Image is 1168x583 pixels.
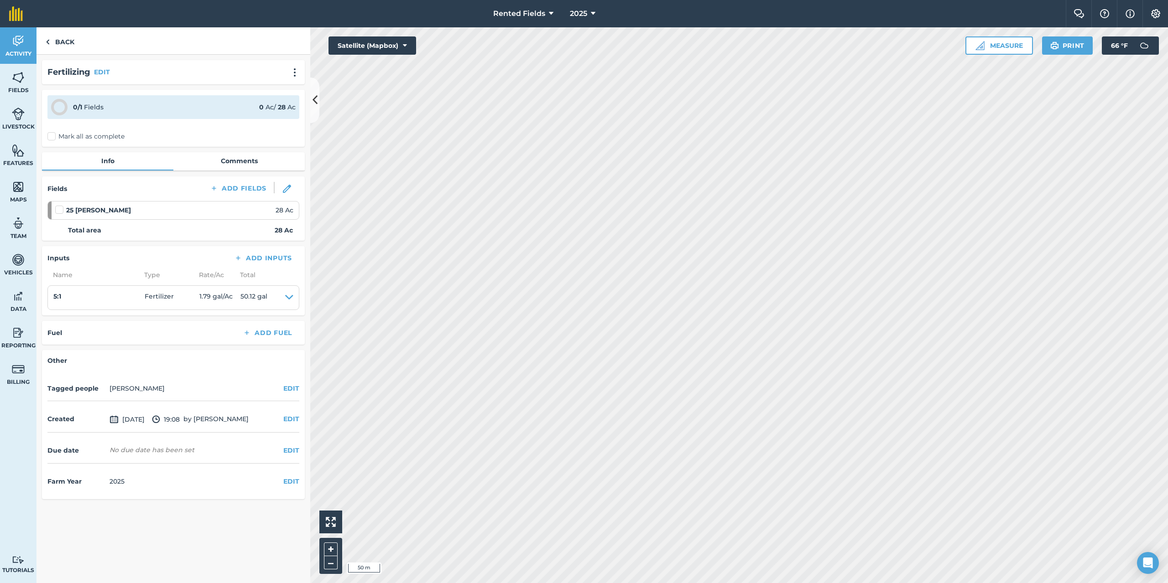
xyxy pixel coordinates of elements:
[235,326,299,339] button: Add Fuel
[1137,552,1159,574] div: Open Intercom Messenger
[12,326,25,340] img: svg+xml;base64,PD94bWwgdmVyc2lvbj0iMS4wIiBlbmNvZGluZz0idXRmLTgiPz4KPCEtLSBHZW5lcmF0b3I6IEFkb2JlIE...
[109,414,145,425] span: [DATE]
[109,414,119,425] img: svg+xml;base64,PD94bWwgdmVyc2lvbj0iMS4wIiBlbmNvZGluZz0idXRmLTgiPz4KPCEtLSBHZW5lcmF0b3I6IEFkb2JlIE...
[145,291,199,304] span: Fertilizer
[47,445,106,455] h4: Due date
[12,362,25,376] img: svg+xml;base64,PD94bWwgdmVyc2lvbj0iMS4wIiBlbmNvZGluZz0idXRmLTgiPz4KPCEtLSBHZW5lcmF0b3I6IEFkb2JlIE...
[47,253,69,263] h4: Inputs
[1150,9,1161,18] img: A cog icon
[47,476,106,486] h4: Farm Year
[66,205,131,215] strong: 25 [PERSON_NAME]
[12,107,25,121] img: svg+xml;base64,PD94bWwgdmVyc2lvbj0iMS4wIiBlbmNvZGluZz0idXRmLTgiPz4KPCEtLSBHZW5lcmF0b3I6IEFkb2JlIE...
[1099,9,1110,18] img: A question mark icon
[9,6,23,21] img: fieldmargin Logo
[47,356,299,366] h4: Other
[278,103,286,111] strong: 28
[240,291,267,304] span: 50.12 gal
[152,414,180,425] span: 19:08
[109,445,194,454] div: No due date has been set
[203,182,274,195] button: Add Fields
[283,185,291,193] img: svg+xml;base64,PHN2ZyB3aWR0aD0iMTgiIGhlaWdodD0iMTgiIHZpZXdCb3g9IjAgMCAxOCAxOCIgZmlsbD0ibm9uZSIgeG...
[199,291,240,304] span: 1.79 gal / Ac
[47,66,90,79] h2: Fertilizing
[324,556,338,569] button: –
[73,103,82,111] strong: 0 / 1
[1102,36,1159,55] button: 66 °F
[12,217,25,230] img: svg+xml;base64,PD94bWwgdmVyc2lvbj0iMS4wIiBlbmNvZGluZz0idXRmLTgiPz4KPCEtLSBHZW5lcmF0b3I6IEFkb2JlIE...
[47,270,139,280] span: Name
[53,291,293,304] summary: 5:1Fertilizer1.79 gal/Ac50.12 gal
[276,205,293,215] span: 28 Ac
[12,144,25,157] img: svg+xml;base64,PHN2ZyB4bWxucz0iaHR0cDovL3d3dy53My5vcmcvMjAwMC9zdmciIHdpZHRoPSI1NiIgaGVpZ2h0PSI2MC...
[73,102,104,112] div: Fields
[570,8,587,19] span: 2025
[1135,36,1153,55] img: svg+xml;base64,PD94bWwgdmVyc2lvbj0iMS4wIiBlbmNvZGluZz0idXRmLTgiPz4KPCEtLSBHZW5lcmF0b3I6IEFkb2JlIE...
[47,414,106,424] h4: Created
[975,41,985,50] img: Ruler icon
[1050,40,1059,51] img: svg+xml;base64,PHN2ZyB4bWxucz0iaHR0cDovL3d3dy53My5vcmcvMjAwMC9zdmciIHdpZHRoPSIxOSIgaGVpZ2h0PSIyNC...
[259,103,264,111] strong: 0
[12,556,25,564] img: svg+xml;base64,PD94bWwgdmVyc2lvbj0iMS4wIiBlbmNvZGluZz0idXRmLTgiPz4KPCEtLSBHZW5lcmF0b3I6IEFkb2JlIE...
[328,36,416,55] button: Satellite (Mapbox)
[12,289,25,303] img: svg+xml;base64,PD94bWwgdmVyc2lvbj0iMS4wIiBlbmNvZGluZz0idXRmLTgiPz4KPCEtLSBHZW5lcmF0b3I6IEFkb2JlIE...
[47,132,125,141] label: Mark all as complete
[173,152,305,170] a: Comments
[326,517,336,527] img: Four arrows, one pointing top left, one top right, one bottom right and the last bottom left
[42,152,173,170] a: Info
[109,383,165,393] li: [PERSON_NAME]
[493,8,545,19] span: Rented Fields
[12,253,25,267] img: svg+xml;base64,PD94bWwgdmVyc2lvbj0iMS4wIiBlbmNvZGluZz0idXRmLTgiPz4KPCEtLSBHZW5lcmF0b3I6IEFkb2JlIE...
[109,476,125,486] div: 2025
[324,542,338,556] button: +
[1074,9,1085,18] img: Two speech bubbles overlapping with the left bubble in the forefront
[965,36,1033,55] button: Measure
[36,27,83,54] a: Back
[235,270,255,280] span: Total
[1126,8,1135,19] img: svg+xml;base64,PHN2ZyB4bWxucz0iaHR0cDovL3d3dy53My5vcmcvMjAwMC9zdmciIHdpZHRoPSIxNyIgaGVpZ2h0PSIxNy...
[47,407,299,433] div: by [PERSON_NAME]
[283,383,299,393] button: EDIT
[283,414,299,424] button: EDIT
[283,476,299,486] button: EDIT
[47,328,62,338] h4: Fuel
[46,36,50,47] img: svg+xml;base64,PHN2ZyB4bWxucz0iaHR0cDovL3d3dy53My5vcmcvMjAwMC9zdmciIHdpZHRoPSI5IiBoZWlnaHQ9IjI0Ii...
[283,445,299,455] button: EDIT
[47,184,67,194] h4: Fields
[12,71,25,84] img: svg+xml;base64,PHN2ZyB4bWxucz0iaHR0cDovL3d3dy53My5vcmcvMjAwMC9zdmciIHdpZHRoPSI1NiIgaGVpZ2h0PSI2MC...
[1042,36,1093,55] button: Print
[227,252,299,264] button: Add Inputs
[94,67,110,77] button: EDIT
[289,68,300,77] img: svg+xml;base64,PHN2ZyB4bWxucz0iaHR0cDovL3d3dy53My5vcmcvMjAwMC9zdmciIHdpZHRoPSIyMCIgaGVpZ2h0PSIyNC...
[259,102,296,112] div: Ac / Ac
[1111,36,1128,55] span: 66 ° F
[275,225,293,235] strong: 28 Ac
[139,270,193,280] span: Type
[68,225,101,235] strong: Total area
[12,34,25,48] img: svg+xml;base64,PD94bWwgdmVyc2lvbj0iMS4wIiBlbmNvZGluZz0idXRmLTgiPz4KPCEtLSBHZW5lcmF0b3I6IEFkb2JlIE...
[152,414,160,425] img: svg+xml;base64,PD94bWwgdmVyc2lvbj0iMS4wIiBlbmNvZGluZz0idXRmLTgiPz4KPCEtLSBHZW5lcmF0b3I6IEFkb2JlIE...
[193,270,235,280] span: Rate/ Ac
[53,291,145,301] h4: 5:1
[12,180,25,194] img: svg+xml;base64,PHN2ZyB4bWxucz0iaHR0cDovL3d3dy53My5vcmcvMjAwMC9zdmciIHdpZHRoPSI1NiIgaGVpZ2h0PSI2MC...
[47,383,106,393] h4: Tagged people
